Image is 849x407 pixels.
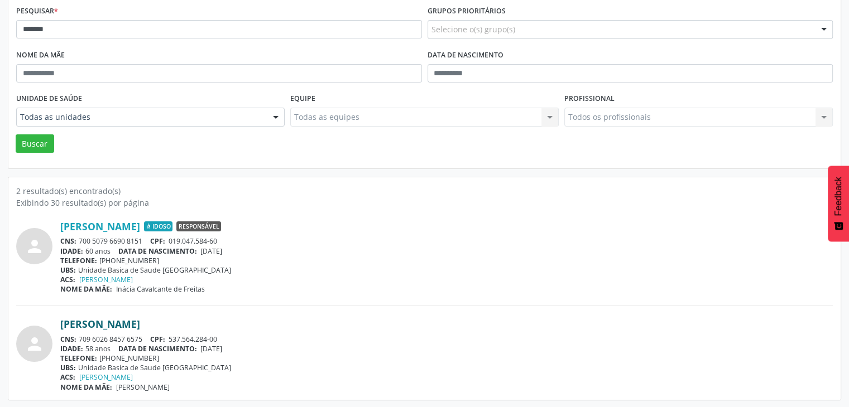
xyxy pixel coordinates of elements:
[200,246,222,256] span: [DATE]
[16,47,65,64] label: Nome da mãe
[60,344,833,353] div: 58 anos
[60,335,76,344] span: CNS:
[60,246,83,256] span: IDADE:
[25,236,45,256] i: person
[60,335,833,344] div: 709 6026 8457 6575
[60,353,833,363] div: [PHONE_NUMBER]
[60,363,833,372] div: Unidade Basica de Saude [GEOGRAPHIC_DATA]
[79,275,133,284] a: [PERSON_NAME]
[60,236,833,246] div: 700 5079 6690 8151
[118,344,197,353] span: DATA DE NASCIMENTO:
[60,265,833,275] div: Unidade Basica de Saude [GEOGRAPHIC_DATA]
[60,318,140,330] a: [PERSON_NAME]
[200,344,222,353] span: [DATE]
[833,177,843,216] span: Feedback
[60,372,75,382] span: ACS:
[60,256,97,265] span: TELEFONE:
[150,236,165,246] span: CPF:
[116,284,205,294] span: Inácia Cavalcante de Freitas
[60,284,112,294] span: NOME DA MÃE:
[25,334,45,354] i: person
[60,220,140,232] a: [PERSON_NAME]
[144,221,172,231] span: Idoso
[16,134,54,153] button: Buscar
[564,90,615,108] label: Profissional
[16,185,833,197] div: 2 resultado(s) encontrado(s)
[16,90,82,108] label: Unidade de saúde
[60,363,76,372] span: UBS:
[428,47,503,64] label: Data de nascimento
[60,382,112,392] span: NOME DA MÃE:
[60,275,75,284] span: ACS:
[828,166,849,241] button: Feedback - Mostrar pesquisa
[60,353,97,363] span: TELEFONE:
[431,23,515,35] span: Selecione o(s) grupo(s)
[16,3,58,20] label: Pesquisar
[118,246,197,256] span: DATA DE NASCIMENTO:
[60,344,83,353] span: IDADE:
[16,197,833,209] div: Exibindo 30 resultado(s) por página
[20,112,262,123] span: Todas as unidades
[290,90,315,108] label: Equipe
[60,236,76,246] span: CNS:
[79,372,133,382] a: [PERSON_NAME]
[150,335,165,344] span: CPF:
[60,246,833,256] div: 60 anos
[169,236,217,246] span: 019.047.584-60
[176,221,221,231] span: Responsável
[116,382,170,392] span: [PERSON_NAME]
[169,335,217,344] span: 537.564.284-00
[60,265,76,275] span: UBS:
[428,3,506,20] label: Grupos prioritários
[60,256,833,265] div: [PHONE_NUMBER]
